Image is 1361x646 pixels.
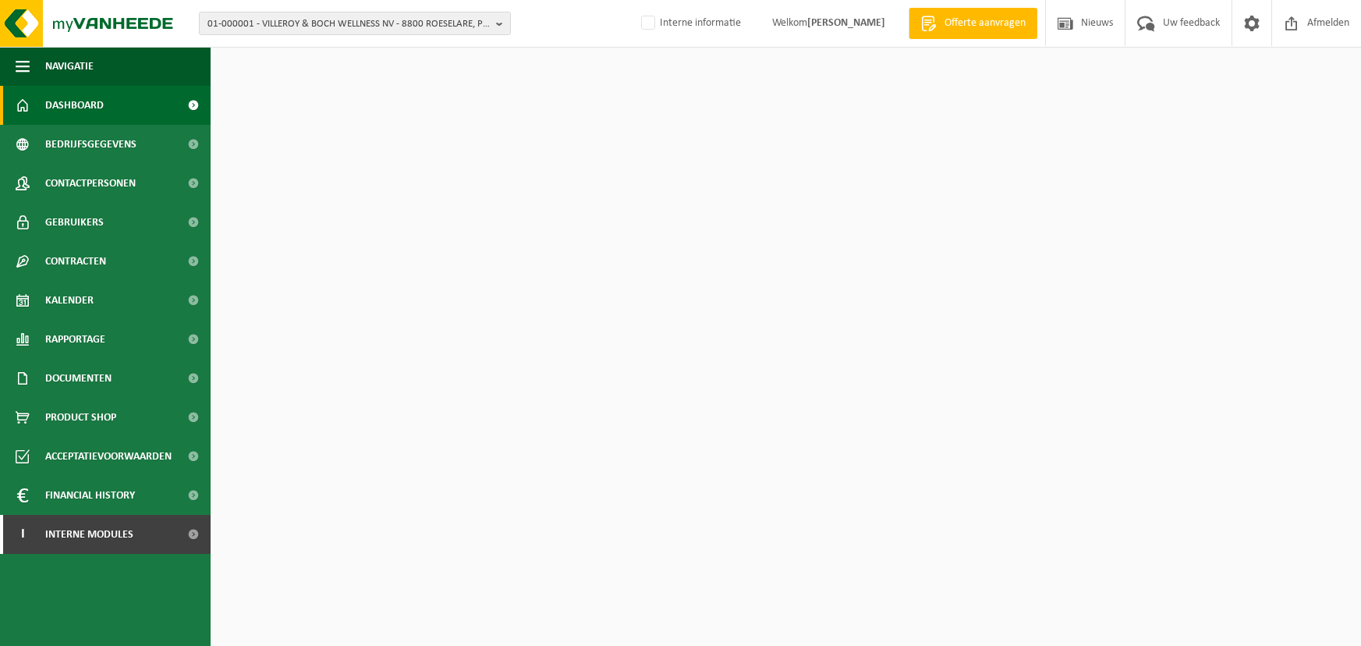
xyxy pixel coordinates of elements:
[45,242,106,281] span: Contracten
[45,203,104,242] span: Gebruikers
[638,12,741,35] label: Interne informatie
[45,359,112,398] span: Documenten
[941,16,1030,31] span: Offerte aanvragen
[45,86,104,125] span: Dashboard
[207,12,490,36] span: 01-000001 - VILLEROY & BOCH WELLNESS NV - 8800 ROESELARE, POPULIERSTRAAT 1
[45,476,135,515] span: Financial History
[16,515,30,554] span: I
[45,281,94,320] span: Kalender
[45,437,172,476] span: Acceptatievoorwaarden
[45,320,105,359] span: Rapportage
[909,8,1037,39] a: Offerte aanvragen
[45,398,116,437] span: Product Shop
[45,164,136,203] span: Contactpersonen
[45,515,133,554] span: Interne modules
[807,17,885,29] strong: [PERSON_NAME]
[199,12,511,35] button: 01-000001 - VILLEROY & BOCH WELLNESS NV - 8800 ROESELARE, POPULIERSTRAAT 1
[45,125,136,164] span: Bedrijfsgegevens
[45,47,94,86] span: Navigatie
